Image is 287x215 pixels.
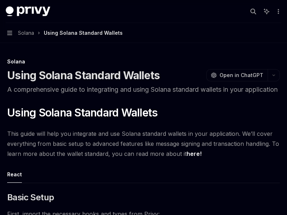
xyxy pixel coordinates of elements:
[7,69,160,82] h1: Using Solana Standard Wallets
[7,129,280,159] span: This guide will help you integrate and use Solana standard wallets in your application. We’ll cov...
[7,166,22,183] button: React
[7,192,54,203] span: Basic Setup
[7,106,157,119] span: Using Solana Standard Wallets
[6,6,50,16] img: dark logo
[220,72,263,79] span: Open in ChatGPT
[7,85,280,95] p: A comprehensive guide to integrating and using Solana standard wallets in your application
[44,29,123,37] div: Using Solana Standard Wallets
[274,6,281,16] button: More actions
[206,69,268,81] button: Open in ChatGPT
[7,58,280,65] div: Solana
[18,29,34,37] span: Solana
[187,150,202,158] a: here!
